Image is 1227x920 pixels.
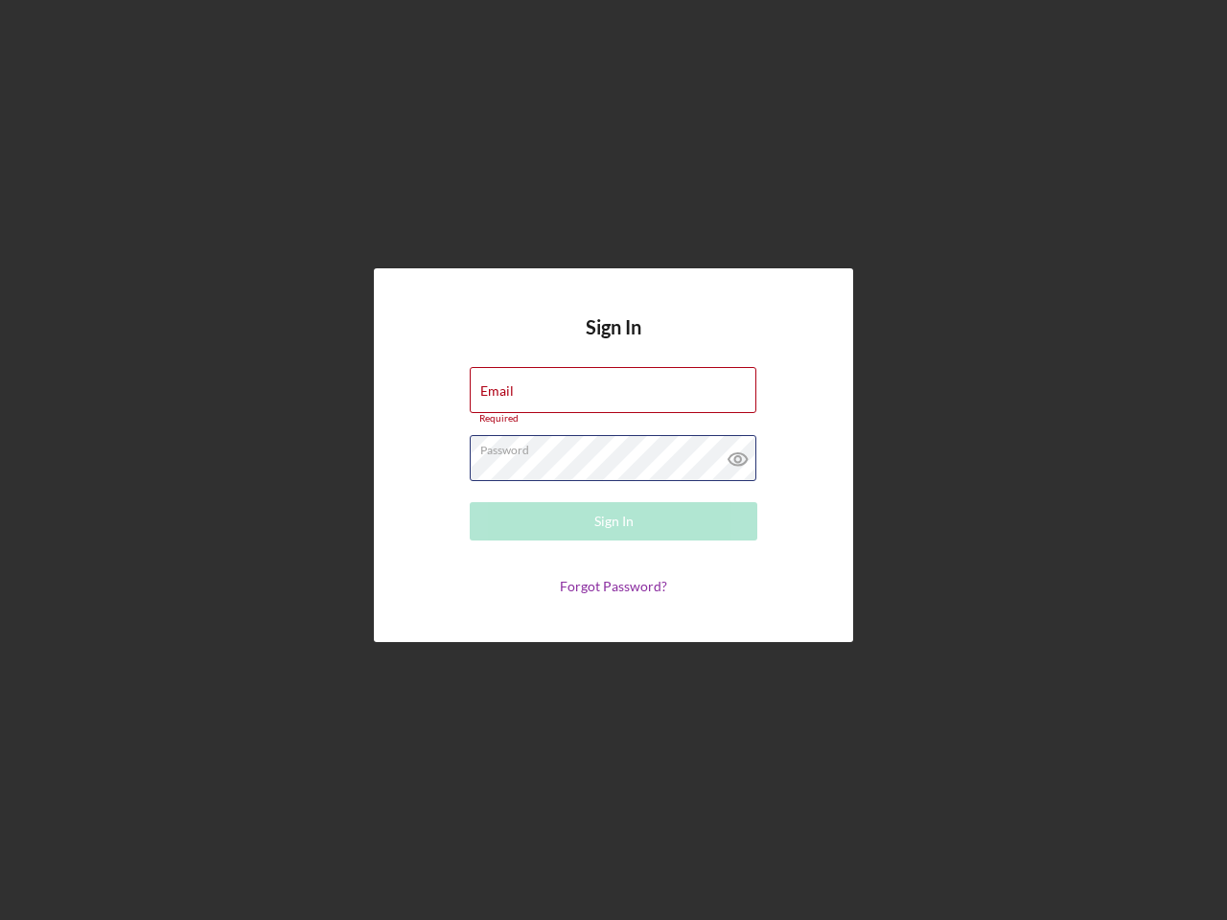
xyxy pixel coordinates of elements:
label: Email [480,383,514,399]
h4: Sign In [586,316,641,367]
div: Required [470,413,757,425]
button: Sign In [470,502,757,540]
div: Sign In [594,502,634,540]
a: Forgot Password? [560,578,667,594]
label: Password [480,436,756,457]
